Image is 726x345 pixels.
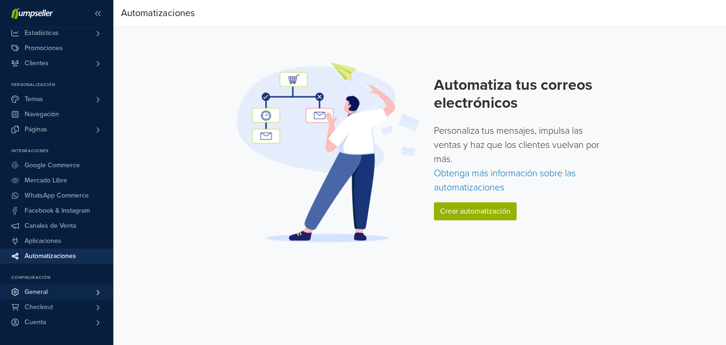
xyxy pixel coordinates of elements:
span: Checkout [25,300,53,315]
span: Mercado Libre [25,173,67,188]
span: Promociones [25,41,63,56]
span: Navegación [25,107,59,122]
span: Cuenta [25,315,46,330]
span: Canales de Venta [25,218,76,233]
div: Automatizaciones [121,4,195,23]
span: Estadísticas [25,26,59,41]
p: Configuración [11,275,113,281]
img: Automation [233,61,423,243]
p: Personalización [11,82,113,88]
span: Aplicaciones [25,233,61,249]
span: Clientes [25,56,49,71]
span: Páginas [25,122,47,137]
p: Integraciones [11,148,113,154]
span: Automatizaciones [25,249,76,264]
span: Google Commerce [25,158,80,173]
span: Facebook & Instagram [25,203,90,218]
span: Temas [25,92,43,107]
span: WhatsApp Commerce [25,188,89,203]
p: Personaliza tus mensajes, impulsa las ventas y haz que los clientes vuelvan por más. [434,124,606,195]
a: Crear automatización [434,202,517,220]
a: Obtenga más información sobre las automatizaciones [434,168,576,193]
span: General [25,285,48,300]
h2: Automatiza tus correos electrónicos [434,76,606,112]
